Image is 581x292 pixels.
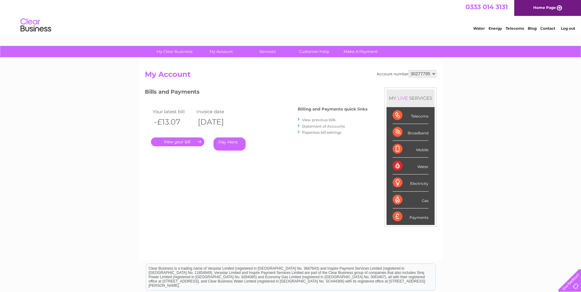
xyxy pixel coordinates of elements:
[489,26,502,31] a: Energy
[387,89,435,107] div: MY SERVICES
[540,26,555,31] a: Contact
[20,16,51,35] img: logo.png
[195,107,239,116] td: Invoice date
[213,137,246,151] a: Pay Here
[393,158,428,174] div: Water
[242,46,293,57] a: Services
[377,70,436,77] div: Account number
[528,26,537,31] a: Blog
[151,107,195,116] td: Your latest bill
[302,124,345,129] a: Statement of Accounts
[289,46,339,57] a: Customer Help
[335,46,386,57] a: Make A Payment
[393,124,428,141] div: Broadband
[393,192,428,208] div: Gas
[196,46,246,57] a: My Account
[298,107,368,111] h4: Billing and Payments quick links
[145,70,436,82] h2: My Account
[393,141,428,158] div: Mobile
[146,3,436,30] div: Clear Business is a trading name of Verastar Limited (registered in [GEOGRAPHIC_DATA] No. 3667643...
[473,26,485,31] a: Water
[149,46,200,57] a: My Clear Business
[302,130,341,135] a: Paperless bill settings
[466,3,508,11] a: 0333 014 3131
[151,137,204,146] a: .
[393,208,428,225] div: Payments
[396,95,409,101] div: LIVE
[302,118,336,122] a: View previous bills
[151,116,195,128] th: -£13.07
[145,88,368,98] h3: Bills and Payments
[506,26,524,31] a: Telecoms
[195,116,239,128] th: [DATE]
[393,174,428,191] div: Electricity
[393,107,428,124] div: Telecoms
[561,26,575,31] a: Log out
